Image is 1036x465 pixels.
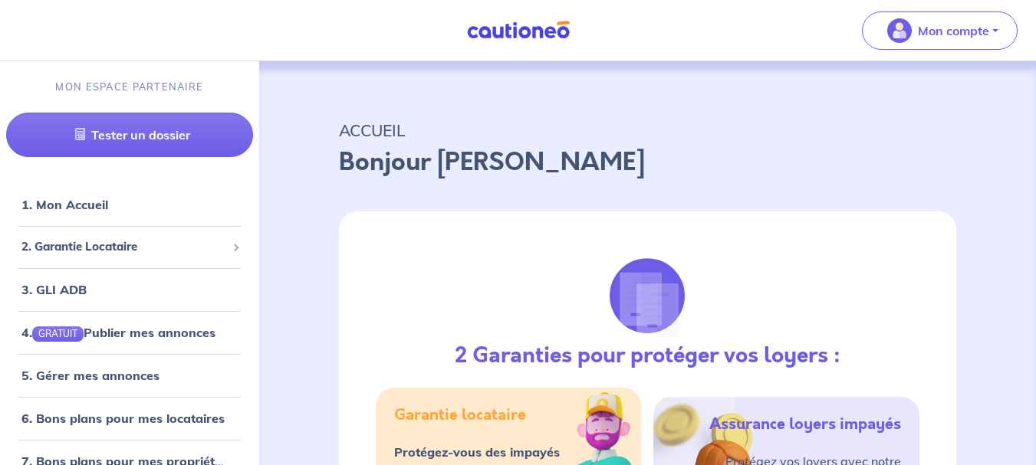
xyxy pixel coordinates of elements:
h5: Garantie locataire [394,406,526,424]
span: 2. Garantie Locataire [21,238,226,256]
div: 2. Garantie Locataire [6,232,253,262]
p: Mon compte [918,21,989,40]
h5: Assurance loyers impayés [709,415,901,434]
div: 6. Bons plans pour mes locataires [6,403,253,434]
a: 4.GRATUITPublier mes annonces [21,325,215,340]
div: 5. Gérer mes annonces [6,360,253,391]
a: 5. Gérer mes annonces [21,368,160,383]
p: ACCUEIL [339,116,956,144]
h3: 2 Garanties pour protéger vos loyers : [455,343,840,369]
a: 3. GLI ADB [21,282,87,297]
button: illu_account_valid_menu.svgMon compte [862,11,1018,50]
p: MON ESPACE PARTENAIRE [55,80,203,94]
a: 6. Bons plans pour mes locataires [21,411,225,426]
img: justif-loupe [606,254,689,337]
div: 3. GLI ADB [6,274,253,305]
img: illu_account_valid_menu.svg [887,18,912,43]
div: 4.GRATUITPublier mes annonces [6,317,253,348]
img: Cautioneo [461,21,576,40]
a: Tester un dossier [6,113,253,157]
a: 1. Mon Accueil [21,197,108,212]
p: Bonjour [PERSON_NAME] [339,144,956,181]
div: 1. Mon Accueil [6,189,253,220]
